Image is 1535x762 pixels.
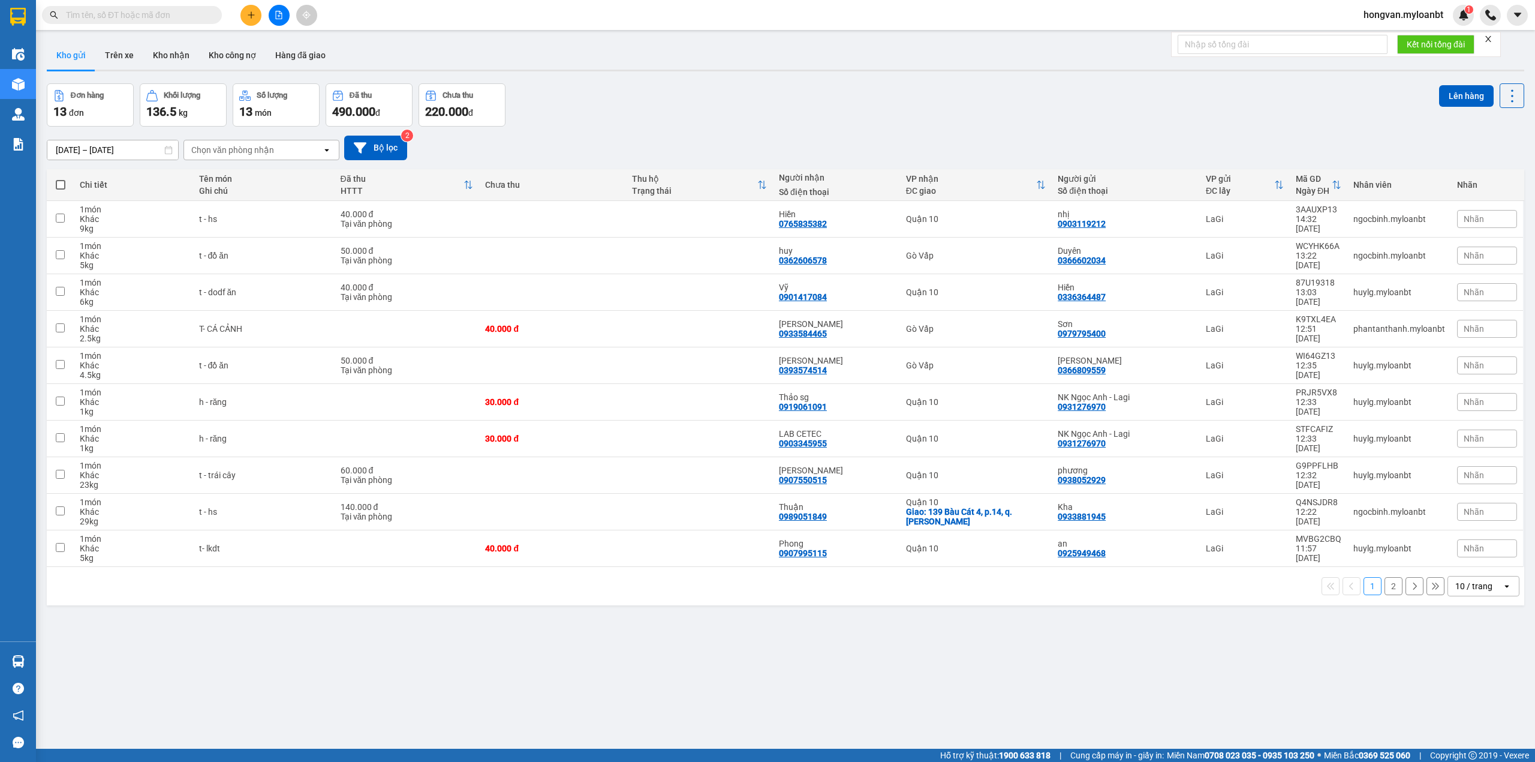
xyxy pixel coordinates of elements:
[1058,365,1106,375] div: 0366809559
[906,324,1046,334] div: Gò Vấp
[164,91,200,100] div: Khối lượng
[341,219,474,229] div: Tại văn phòng
[1296,241,1341,251] div: WCYHK66A
[1206,324,1284,334] div: LaGi
[906,544,1046,553] div: Quận 10
[80,497,186,507] div: 1 món
[1296,507,1341,526] div: 12:22 [DATE]
[50,11,58,19] span: search
[341,365,474,375] div: Tại văn phòng
[1058,466,1194,475] div: phương
[1296,534,1341,544] div: MVBG2CBQ
[779,187,894,197] div: Số điện thoại
[12,78,25,91] img: warehouse-icon
[906,470,1046,480] div: Quận 10
[906,507,1046,526] div: Giao: 139 Bàu Cát 4, p.14, q. Tân Bình
[1296,287,1341,307] div: 13:03 [DATE]
[779,365,827,375] div: 0393574514
[12,108,25,121] img: warehouse-icon
[468,108,473,118] span: đ
[80,278,186,287] div: 1 món
[906,287,1046,297] div: Quận 10
[1060,749,1061,762] span: |
[179,108,188,118] span: kg
[779,219,827,229] div: 0765835382
[199,361,329,370] div: t - đồ ăn
[1058,246,1194,256] div: Duyên
[779,539,894,548] div: Phong
[906,174,1036,184] div: VP nhận
[199,434,329,443] div: h - răng
[1058,475,1106,485] div: 0938052929
[1296,278,1341,287] div: 87U19318
[199,397,329,407] div: h - răng
[1058,319,1194,329] div: Sơn
[47,41,95,70] button: Kho gửi
[80,470,186,480] div: Khác
[1353,361,1445,370] div: huylg.myloanbt
[1058,292,1106,302] div: 0336364487
[906,397,1046,407] div: Quận 10
[1296,174,1332,184] div: Mã GD
[1353,287,1445,297] div: huylg.myloanbt
[1464,214,1484,224] span: Nhãn
[779,512,827,521] div: 0989051849
[779,392,894,402] div: Thảo sg
[1296,251,1341,270] div: 13:22 [DATE]
[999,751,1051,760] strong: 1900 633 818
[191,144,274,156] div: Chọn văn phòng nhận
[779,319,894,329] div: MINH TUẤN
[66,8,207,22] input: Tìm tên, số ĐT hoặc mã đơn
[199,470,329,480] div: t - trái cây
[1296,397,1341,416] div: 12:33 [DATE]
[1296,461,1341,470] div: G9PPFLHB
[1507,5,1528,26] button: caret-down
[1407,38,1465,51] span: Kết nối tổng đài
[779,429,894,439] div: LAB CETEC
[240,5,261,26] button: plus
[1205,751,1314,760] strong: 0708 023 035 - 0935 103 250
[1296,424,1341,434] div: STFCAFIZ
[247,11,255,19] span: plus
[1296,214,1341,233] div: 14:32 [DATE]
[1484,35,1492,43] span: close
[10,8,26,26] img: logo-vxr
[1200,169,1290,201] th: Toggle SortBy
[199,174,329,184] div: Tên món
[80,287,186,297] div: Khác
[1070,749,1164,762] span: Cung cấp máy in - giấy in:
[1296,205,1341,214] div: 3AAUXP13
[80,407,186,416] div: 1 kg
[1058,219,1106,229] div: 0903119212
[1502,581,1512,591] svg: open
[1324,749,1410,762] span: Miền Bắc
[1058,548,1106,558] div: 0925949468
[425,104,468,119] span: 220.000
[341,256,474,265] div: Tại văn phòng
[1353,434,1445,443] div: huylg.myloanbt
[779,466,894,475] div: hùng phương
[779,439,827,448] div: 0903345955
[69,108,84,118] span: đơn
[255,108,272,118] span: món
[341,292,474,302] div: Tại văn phòng
[779,329,827,338] div: 0933584465
[1296,361,1341,380] div: 12:35 [DATE]
[1296,351,1341,361] div: WI64GZ13
[80,251,186,260] div: Khác
[80,351,186,361] div: 1 món
[335,169,480,201] th: Toggle SortBy
[779,292,827,302] div: 0901417084
[80,224,186,233] div: 9 kg
[1296,434,1341,453] div: 12:33 [DATE]
[80,517,186,526] div: 29 kg
[341,512,474,521] div: Tại văn phòng
[12,655,25,668] img: warehouse-icon
[80,443,186,453] div: 1 kg
[199,41,266,70] button: Kho công nợ
[1364,577,1381,595] button: 1
[1359,751,1410,760] strong: 0369 525 060
[199,544,329,553] div: t- lkdt
[1353,214,1445,224] div: ngocbinh.myloanbt
[233,83,320,127] button: Số lượng13món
